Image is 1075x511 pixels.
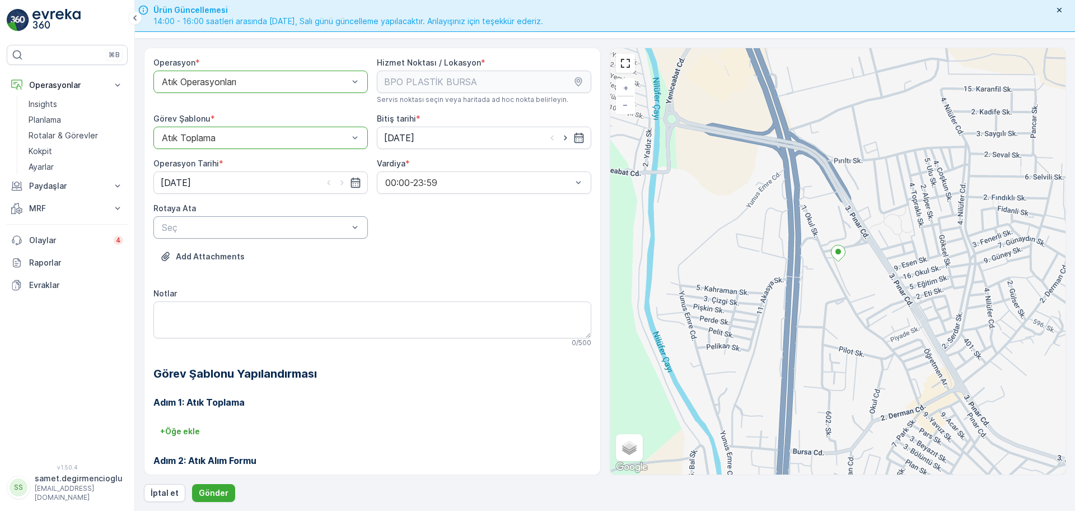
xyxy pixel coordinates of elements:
span: + [623,83,628,92]
label: Görev Şablonu [153,114,211,123]
button: +Öğe ekle [153,422,207,440]
p: Ayarlar [29,161,54,173]
button: Dosya Yükle [153,248,251,266]
a: Raporlar [7,252,128,274]
button: Gönder [192,484,235,502]
input: dd/mm/yyyy [377,127,591,149]
p: İptal et [151,487,179,499]
a: Ayarlar [24,159,128,175]
label: Vardiya [377,159,405,168]
h2: Görev Şablonu Yapılandırması [153,365,591,382]
label: Operasyon Tarihi [153,159,219,168]
span: 14:00 - 16:00 saatleri arasında [DATE], Salı günü güncelleme yapılacaktır. Anlayışınız için teşek... [153,16,543,27]
label: Bitiş tarihi [377,114,416,123]
h3: Adım 1: Atık Toplama [153,396,591,409]
button: SSsamet.degirmencioglu[EMAIL_ADDRESS][DOMAIN_NAME] [7,473,128,502]
label: Operasyon [153,58,195,67]
p: Insights [29,99,57,110]
span: Ürün Güncellemesi [153,4,543,16]
a: Layers [617,435,642,460]
button: Operasyonlar [7,74,128,96]
p: Gönder [199,487,228,499]
p: MRF [29,203,105,214]
label: Hizmet Noktası / Lokasyon [377,58,481,67]
p: + Öğe ekle [160,426,200,437]
img: Google [613,460,650,475]
a: Yakınlaştır [617,80,634,96]
input: BPO PLASTİK BURSA [377,71,591,93]
p: Kokpit [29,146,52,157]
p: Seç [162,221,348,234]
a: Planlama [24,112,128,128]
a: Evraklar [7,274,128,296]
span: − [623,100,628,109]
p: Evraklar [29,280,123,291]
button: MRF [7,197,128,220]
p: 4 [116,236,121,245]
input: dd/mm/yyyy [153,171,368,194]
img: logo_light-DOdMpM7g.png [32,9,81,31]
p: Operasyonlar [29,80,105,91]
p: samet.degirmencioglu [35,473,123,484]
h3: Adım 2: Atık Alım Formu [153,454,591,467]
p: Planlama [29,114,61,126]
p: 0 / 500 [572,338,591,347]
img: logo [7,9,29,31]
button: İptal et [144,484,185,502]
a: View Fullscreen [617,55,634,72]
div: SS [10,479,27,496]
p: Olaylar [29,235,107,246]
a: Bu bölgeyi Google Haritalar'da açın (yeni pencerede açılır) [613,460,650,475]
a: Uzaklaştır [617,96,634,113]
a: Kokpit [24,143,128,159]
button: Paydaşlar [7,175,128,197]
a: Insights [24,96,128,112]
label: Notlar [153,289,177,298]
p: [EMAIL_ADDRESS][DOMAIN_NAME] [35,484,123,502]
span: Servis noktası seçin veya haritada ad hoc nokta belirleyin. [377,95,568,104]
p: Add Attachments [176,251,245,262]
p: Paydaşlar [29,180,105,192]
p: ⌘B [109,50,120,59]
p: Raporlar [29,257,123,268]
a: Olaylar4 [7,229,128,252]
a: Rotalar & Görevler [24,128,128,143]
p: Rotalar & Görevler [29,130,98,141]
span: v 1.50.4 [7,464,128,471]
label: Rotaya Ata [153,203,196,213]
